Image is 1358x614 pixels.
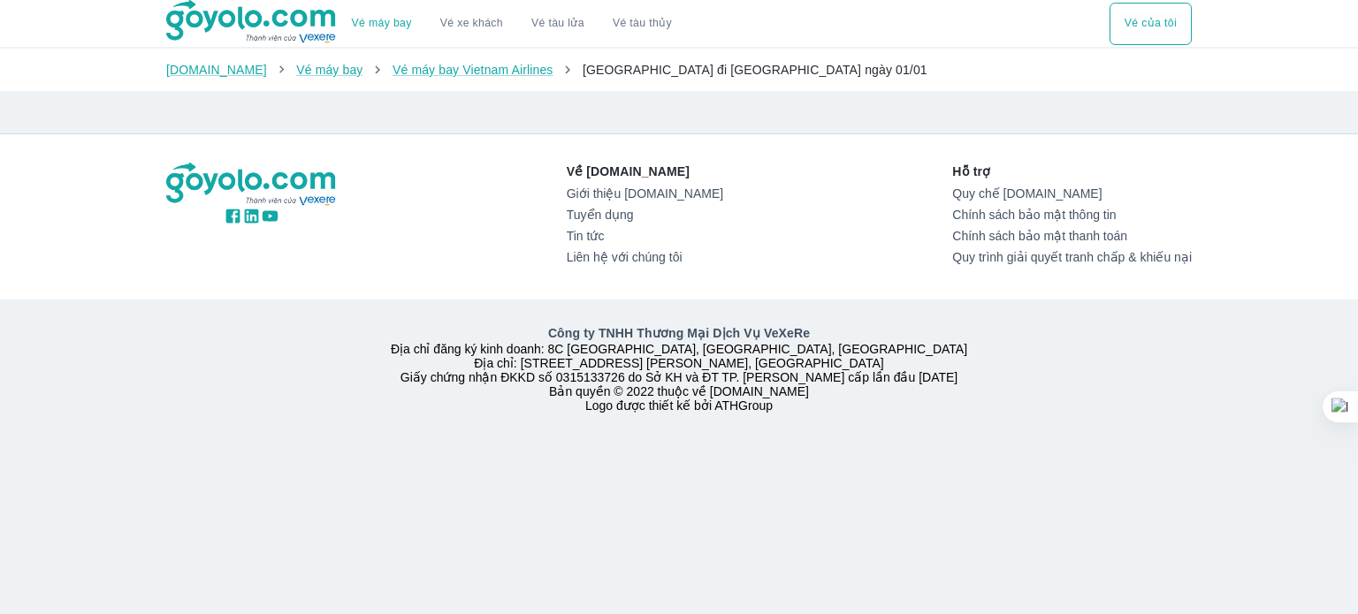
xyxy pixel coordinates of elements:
a: Vé máy bay [352,17,412,30]
a: Tin tức [567,229,723,243]
span: [GEOGRAPHIC_DATA] đi [GEOGRAPHIC_DATA] ngày 01/01 [583,63,927,77]
a: Liên hệ với chúng tôi [567,250,723,264]
p: Hỗ trợ [952,163,1192,180]
button: Vé của tôi [1110,3,1192,45]
nav: breadcrumb [166,61,1192,79]
a: Quy trình giải quyết tranh chấp & khiếu nại [952,250,1192,264]
img: logo [166,163,338,207]
div: choose transportation mode [338,3,686,45]
p: Về [DOMAIN_NAME] [567,163,723,180]
a: Chính sách bảo mật thanh toán [952,229,1192,243]
div: Địa chỉ đăng ký kinh doanh: 8C [GEOGRAPHIC_DATA], [GEOGRAPHIC_DATA], [GEOGRAPHIC_DATA] Địa chỉ: [... [156,324,1202,413]
a: Vé máy bay Vietnam Airlines [393,63,553,77]
a: Vé tàu lửa [517,3,599,45]
a: Vé máy bay [296,63,362,77]
a: Tuyển dụng [567,208,723,222]
div: choose transportation mode [1110,3,1192,45]
button: Vé tàu thủy [599,3,686,45]
p: Công ty TNHH Thương Mại Dịch Vụ VeXeRe [170,324,1188,342]
a: [DOMAIN_NAME] [166,63,267,77]
a: Giới thiệu [DOMAIN_NAME] [567,186,723,201]
a: Quy chế [DOMAIN_NAME] [952,186,1192,201]
a: Vé xe khách [440,17,503,30]
a: Chính sách bảo mật thông tin [952,208,1192,222]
